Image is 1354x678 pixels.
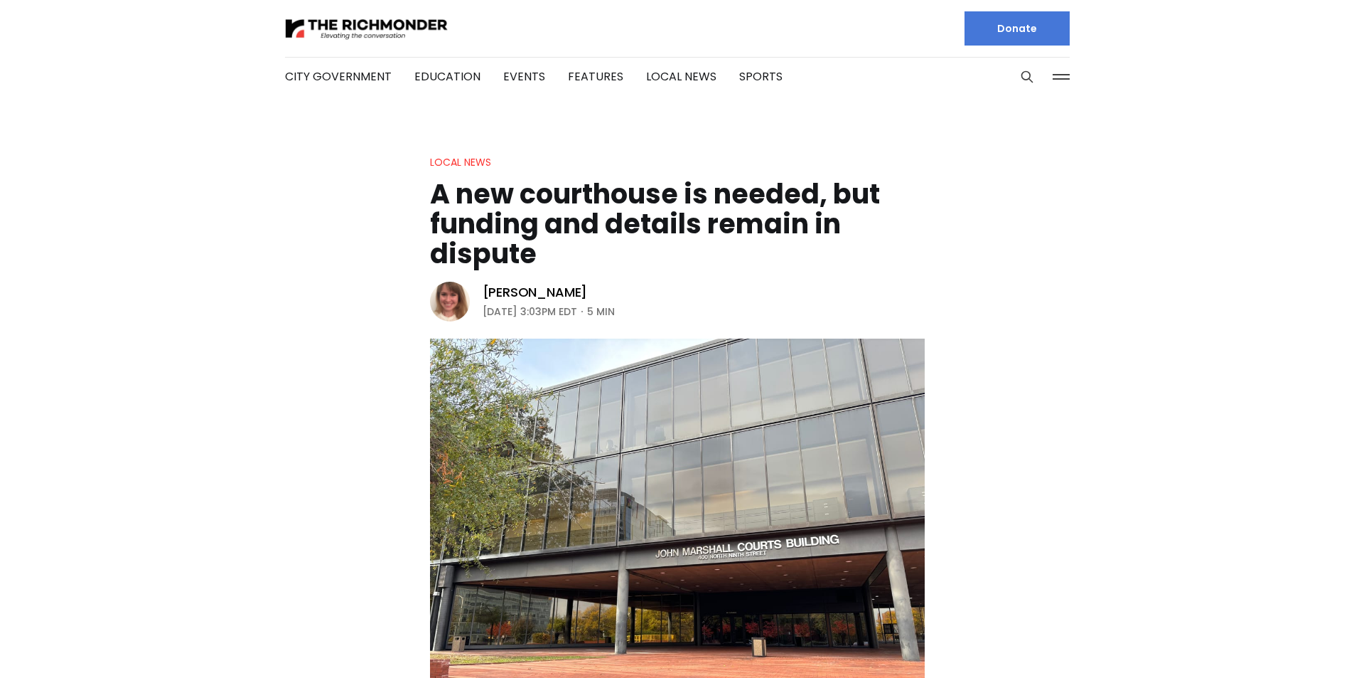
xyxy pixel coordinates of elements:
[414,68,480,85] a: Education
[739,68,783,85] a: Sports
[965,11,1070,46] a: Donate
[430,282,470,322] img: Sarah Vogelsong
[430,179,925,269] h1: A new courthouse is needed, but funding and details remain in dispute
[483,284,588,301] a: [PERSON_NAME]
[587,303,615,320] span: 5 min
[646,68,716,85] a: Local News
[285,16,448,41] img: The Richmonder
[503,68,545,85] a: Events
[568,68,623,85] a: Features
[483,303,577,320] time: [DATE] 3:03PM EDT
[1016,66,1038,88] button: Search this site
[430,155,491,169] a: Local News
[285,68,392,85] a: City Government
